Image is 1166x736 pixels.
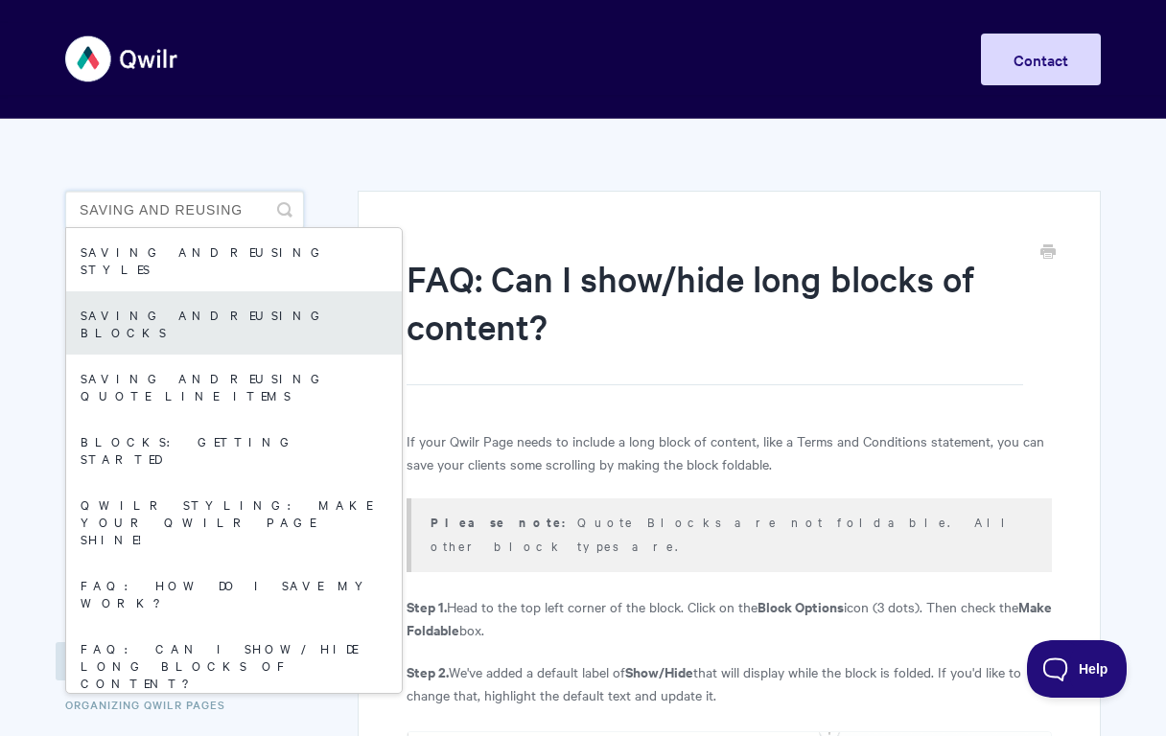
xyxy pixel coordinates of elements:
a: FAQ: How do I save my work? [66,562,402,625]
p: Quote Blocks are not foldable. All other block types are. [431,510,1028,557]
p: If your Qwilr Page needs to include a long block of content, like a Terms and Conditions statemen... [407,429,1052,475]
strong: Step 1. [407,596,447,616]
a: Blocks: Getting Started [66,418,402,481]
a: FAQ About Creating Pages [56,642,273,680]
h1: FAQ: Can I show/hide long blocks of content? [407,254,1023,385]
iframe: Toggle Customer Support [1027,640,1128,698]
strong: Step 2. [407,661,449,681]
strong: Block Options [758,596,844,616]
a: Contact [981,34,1101,85]
a: Print this Article [1040,242,1056,264]
a: Saving and reusing Blocks [66,291,402,355]
img: Qwilr Help Center [65,23,179,95]
a: Saving and reusing styles [66,228,402,291]
strong: Please note: [431,513,577,531]
a: Qwilr styling: Make Your Qwilr Page Shine! [66,481,402,562]
p: We've added a default label of that will display while the block is folded. If you'd like to chan... [407,660,1052,706]
a: Organizing Qwilr Pages [65,685,240,724]
strong: Make Foldable [407,596,1052,639]
strong: Show/Hide [625,661,693,681]
input: Search [65,191,304,229]
a: Saving and reusing quote line items [66,355,402,418]
p: Head to the top left corner of the block. Click on the icon (3 dots). Then check the box. [407,595,1052,641]
a: FAQ: Can I show/hide long blocks of content? [66,625,402,705]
